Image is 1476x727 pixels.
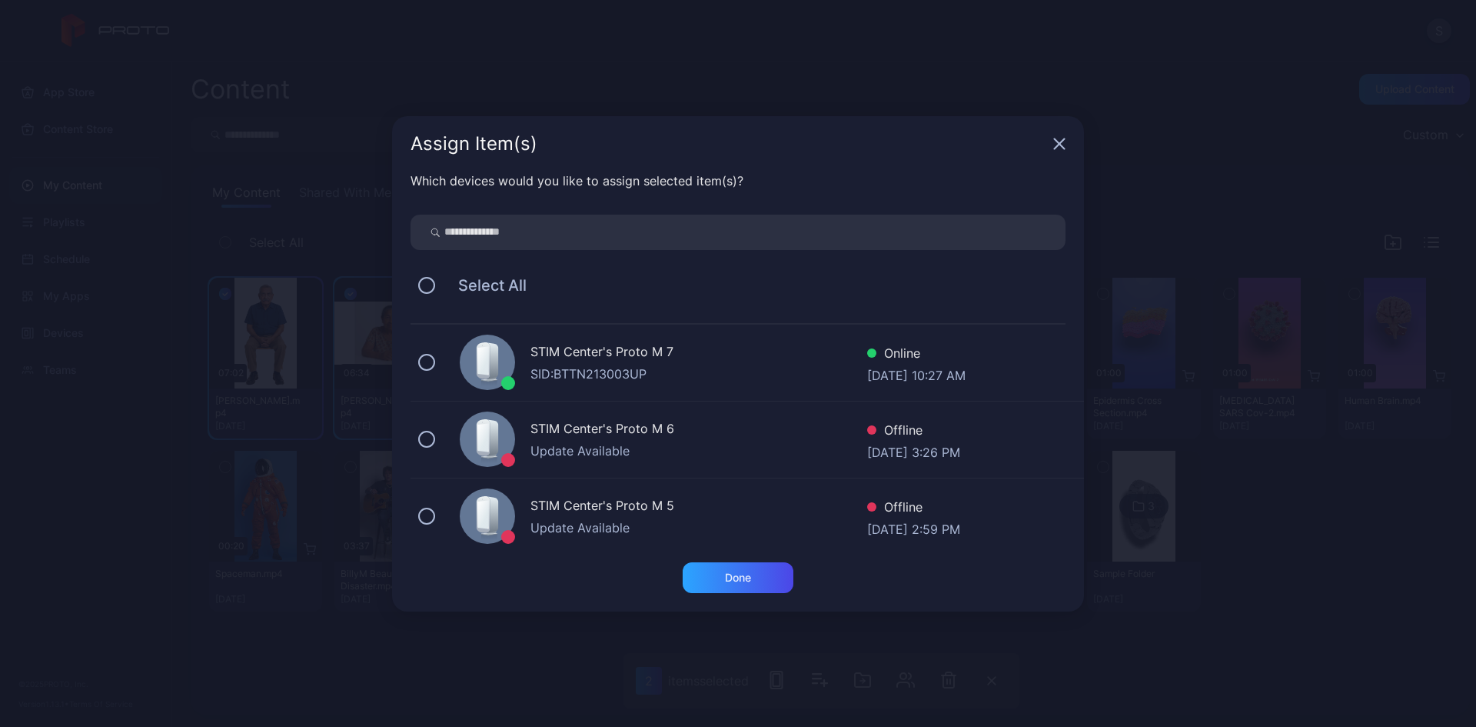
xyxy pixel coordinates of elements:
[530,365,867,383] div: SID: BTTN213003UP
[867,366,966,382] div: [DATE] 10:27 AM
[530,496,867,519] div: STIM Center's Proto M 5
[411,172,1065,190] div: Which devices would you like to assign selected item(s)?
[530,442,867,460] div: Update Available
[530,419,867,442] div: STIM Center's Proto M 6
[683,562,793,593] button: Done
[411,135,1047,153] div: Assign Item(s)
[867,421,960,443] div: Offline
[867,443,960,459] div: [DATE] 3:26 PM
[443,276,527,295] span: Select All
[530,519,867,537] div: Update Available
[530,342,867,365] div: STIM Center's Proto M 7
[725,572,751,584] div: Done
[867,498,960,520] div: Offline
[867,344,966,366] div: Online
[867,520,960,535] div: [DATE] 2:59 PM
